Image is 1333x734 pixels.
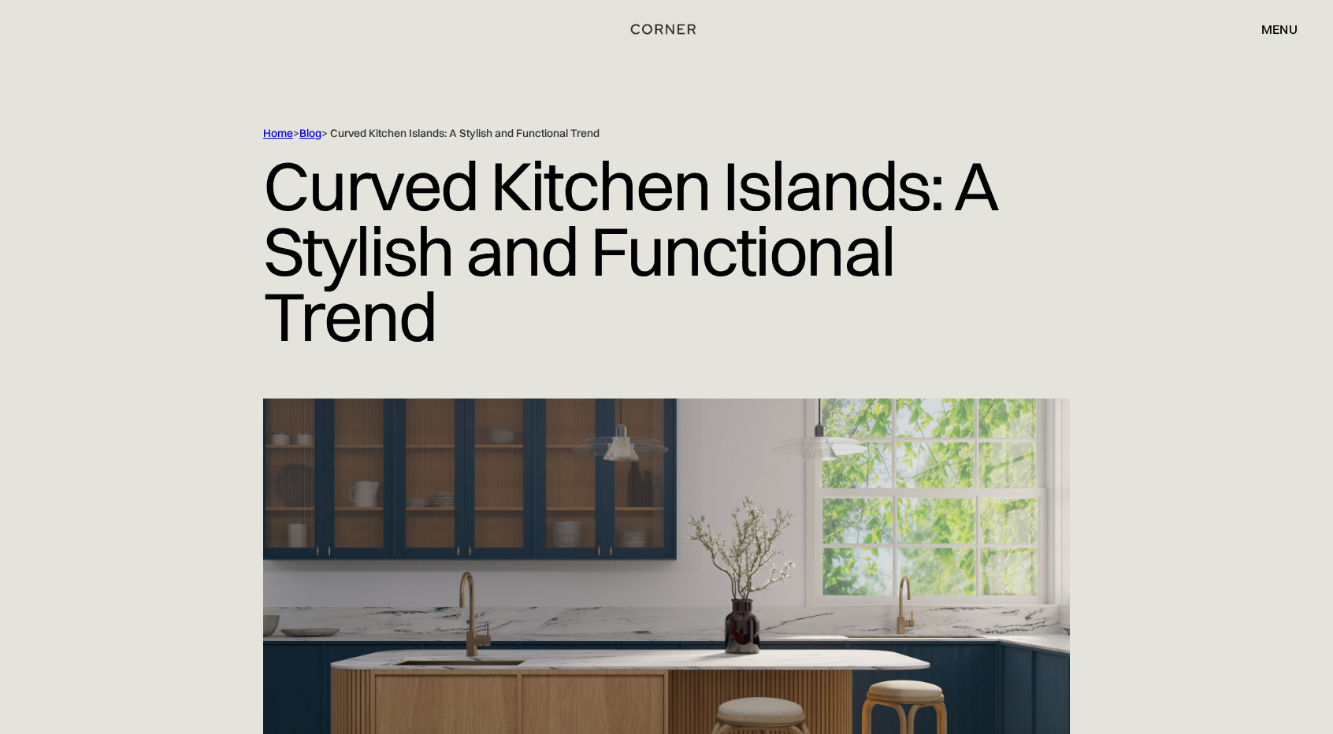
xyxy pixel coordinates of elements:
[263,141,1070,361] h1: Curved Kitchen Islands: A Stylish and Functional Trend
[611,19,722,39] a: home
[263,126,293,140] a: Home
[263,126,1004,141] div: > > Curved Kitchen Islands: A Stylish and Functional Trend
[1261,23,1298,35] div: menu
[1246,16,1298,43] div: menu
[299,126,321,140] a: Blog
